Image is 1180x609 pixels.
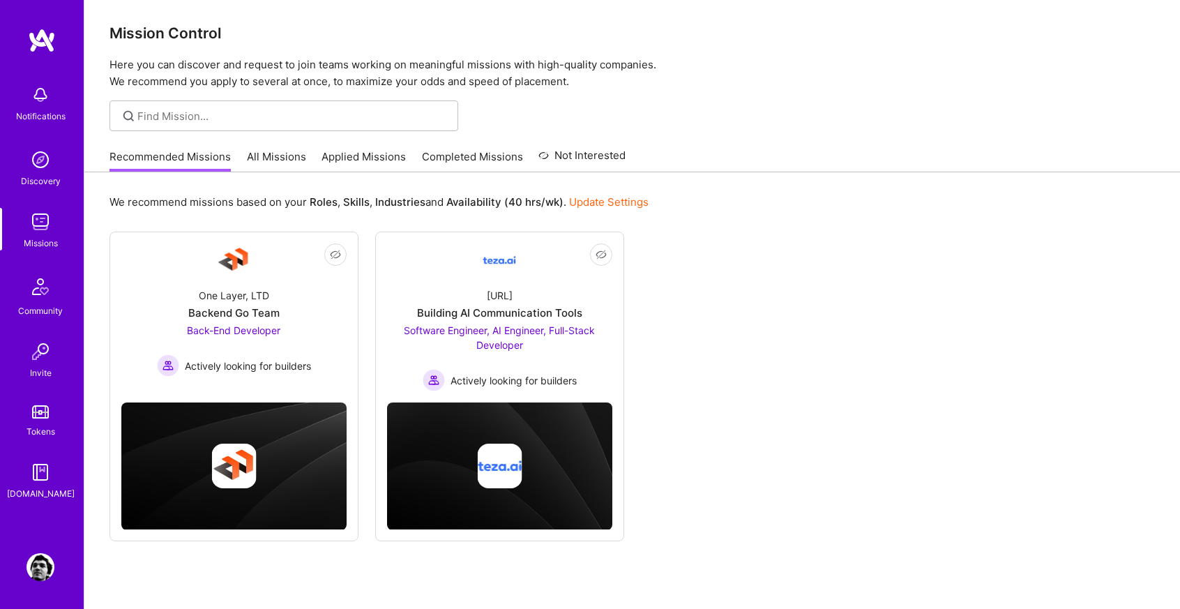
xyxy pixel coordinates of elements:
b: Industries [375,195,425,209]
p: We recommend missions based on your , , and . [109,195,649,209]
a: Company LogoOne Layer, LTDBackend Go TeamBack-End Developer Actively looking for buildersActively... [121,243,347,381]
a: Applied Missions [322,149,406,172]
a: Completed Missions [422,149,523,172]
img: Company Logo [217,243,250,277]
span: Actively looking for builders [185,359,311,373]
img: discovery [27,146,54,174]
img: Company Logo [483,243,516,277]
div: Invite [30,366,52,380]
img: cover [387,403,612,529]
div: [URL] [487,288,513,303]
img: guide book [27,458,54,486]
div: Building AI Communication Tools [417,306,582,320]
img: logo [28,28,56,53]
img: Company logo [211,444,256,488]
div: Community [18,303,63,318]
img: Actively looking for builders [157,354,179,377]
div: [DOMAIN_NAME] [7,486,75,501]
b: Roles [310,195,338,209]
i: icon EyeClosed [596,249,607,260]
div: Notifications [16,109,66,123]
div: One Layer, LTD [199,288,269,303]
div: Missions [24,236,58,250]
b: Skills [343,195,370,209]
b: Availability (40 hrs/wk) [446,195,563,209]
p: Here you can discover and request to join teams working on meaningful missions with high-quality ... [109,57,1155,90]
img: cover [121,403,347,529]
a: All Missions [247,149,306,172]
img: Actively looking for builders [423,369,445,391]
input: Find Mission... [137,109,448,123]
div: Backend Go Team [188,306,280,320]
a: Company Logo[URL]Building AI Communication ToolsSoftware Engineer, AI Engineer, Full-Stack Develo... [387,243,612,391]
div: Discovery [21,174,61,188]
img: bell [27,81,54,109]
h3: Mission Control [109,24,1155,42]
a: Not Interested [538,147,626,172]
img: tokens [32,405,49,419]
span: Back-End Developer [187,324,280,336]
a: User Avatar [23,553,58,581]
span: Software Engineer, AI Engineer, Full-Stack Developer [404,324,595,351]
img: teamwork [27,208,54,236]
img: Invite [27,338,54,366]
a: Recommended Missions [109,149,231,172]
a: Update Settings [569,195,649,209]
div: Tokens [27,424,55,439]
i: icon EyeClosed [330,249,341,260]
img: User Avatar [27,553,54,581]
img: Company logo [477,444,522,488]
img: Community [24,270,57,303]
span: Actively looking for builders [451,373,577,388]
i: icon SearchGrey [121,108,137,124]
